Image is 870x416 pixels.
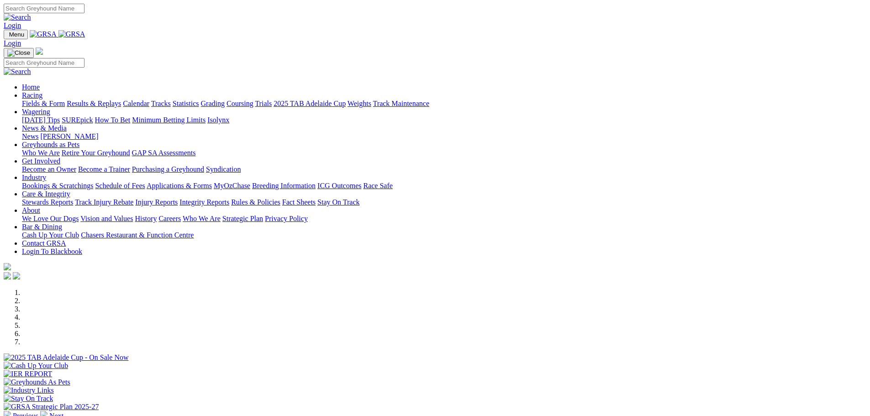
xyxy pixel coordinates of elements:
a: Login [4,39,21,47]
img: logo-grsa-white.png [4,263,11,270]
a: Racing [22,91,42,99]
a: Become a Trainer [78,165,130,173]
div: Industry [22,182,866,190]
a: History [135,215,157,222]
a: ICG Outcomes [317,182,361,190]
a: Cash Up Your Club [22,231,79,239]
a: Retire Your Greyhound [62,149,130,157]
input: Search [4,58,84,68]
a: About [22,206,40,214]
a: Schedule of Fees [95,182,145,190]
div: Care & Integrity [22,198,866,206]
a: Care & Integrity [22,190,70,198]
a: Fields & Form [22,100,65,107]
img: Greyhounds As Pets [4,378,70,386]
img: facebook.svg [4,272,11,279]
button: Toggle navigation [4,48,34,58]
a: Applications & Forms [147,182,212,190]
a: Minimum Betting Limits [132,116,206,124]
img: GRSA [58,30,85,38]
a: Stewards Reports [22,198,73,206]
a: Bookings & Scratchings [22,182,93,190]
img: GRSA Strategic Plan 2025-27 [4,403,99,411]
a: Industry [22,174,46,181]
a: Wagering [22,108,50,116]
a: SUREpick [62,116,93,124]
a: Contact GRSA [22,239,66,247]
a: Home [22,83,40,91]
a: News [22,132,38,140]
a: Careers [158,215,181,222]
a: Purchasing a Greyhound [132,165,204,173]
a: Login To Blackbook [22,247,82,255]
a: Tracks [151,100,171,107]
a: Track Maintenance [373,100,429,107]
a: Race Safe [363,182,392,190]
a: Isolynx [207,116,229,124]
a: Vision and Values [80,215,133,222]
a: Fact Sheets [282,198,316,206]
a: 2025 TAB Adelaide Cup [274,100,346,107]
a: Who We Are [22,149,60,157]
a: Statistics [173,100,199,107]
a: Stay On Track [317,198,359,206]
a: Who We Are [183,215,221,222]
img: IER REPORT [4,370,52,378]
a: GAP SA Assessments [132,149,196,157]
a: Results & Replays [67,100,121,107]
a: [DATE] Tips [22,116,60,124]
a: Become an Owner [22,165,76,173]
a: Integrity Reports [179,198,229,206]
div: Wagering [22,116,866,124]
a: Strategic Plan [222,215,263,222]
img: GRSA [30,30,57,38]
a: MyOzChase [214,182,250,190]
a: Rules & Policies [231,198,280,206]
a: Calendar [123,100,149,107]
div: News & Media [22,132,866,141]
a: News & Media [22,124,67,132]
a: Injury Reports [135,198,178,206]
img: 2025 TAB Adelaide Cup - On Sale Now [4,353,129,362]
img: twitter.svg [13,272,20,279]
div: Get Involved [22,165,866,174]
a: Get Involved [22,157,60,165]
a: Breeding Information [252,182,316,190]
div: Greyhounds as Pets [22,149,866,157]
a: Login [4,21,21,29]
a: [PERSON_NAME] [40,132,98,140]
img: Cash Up Your Club [4,362,68,370]
input: Search [4,4,84,13]
img: Search [4,68,31,76]
a: Bar & Dining [22,223,62,231]
a: Track Injury Rebate [75,198,133,206]
div: About [22,215,866,223]
img: Search [4,13,31,21]
a: Syndication [206,165,241,173]
img: logo-grsa-white.png [36,47,43,55]
a: How To Bet [95,116,131,124]
img: Industry Links [4,386,54,395]
div: Racing [22,100,866,108]
a: Privacy Policy [265,215,308,222]
a: Greyhounds as Pets [22,141,79,148]
img: Close [7,49,30,57]
a: We Love Our Dogs [22,215,79,222]
a: Trials [255,100,272,107]
img: Stay On Track [4,395,53,403]
div: Bar & Dining [22,231,866,239]
button: Toggle navigation [4,30,28,39]
a: Coursing [227,100,253,107]
a: Chasers Restaurant & Function Centre [81,231,194,239]
a: Weights [348,100,371,107]
span: Menu [9,31,24,38]
a: Grading [201,100,225,107]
